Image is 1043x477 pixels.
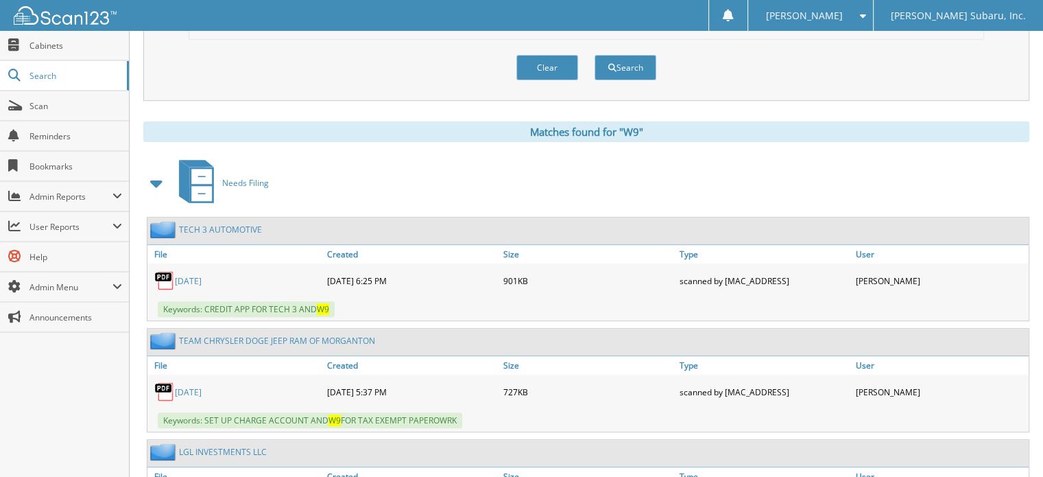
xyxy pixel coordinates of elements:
iframe: Chat Widget [974,411,1043,477]
a: TECH 3 AUTOMOTIVE [179,224,262,235]
a: LGL INVESTMENTS LLC [179,446,267,458]
span: User Reports [29,221,112,233]
span: Reminders [29,130,122,142]
span: Needs Filing [222,177,269,189]
span: Bookmarks [29,161,122,172]
div: 727KB [500,378,676,406]
a: File [147,245,324,264]
div: scanned by [MAC_ADDRESS] [676,267,852,294]
span: Help [29,251,122,263]
span: Admin Menu [29,281,112,293]
a: User [852,356,1029,375]
img: PDF.png [154,382,175,402]
img: folder2.png [150,332,179,349]
a: [DATE] [175,275,202,287]
a: Type [676,245,852,264]
button: Search [595,55,656,80]
div: [PERSON_NAME] [852,378,1029,406]
a: Created [324,356,500,375]
a: Type [676,356,852,375]
img: folder2.png [150,221,179,238]
span: Keywords: SET UP CHARGE ACCOUNT AND FOR TAX EXEMPT PAPEROWRK [158,412,462,428]
a: Size [500,245,676,264]
button: Clear [516,55,578,80]
div: scanned by [MAC_ADDRESS] [676,378,852,406]
a: [DATE] [175,386,202,398]
span: Keywords: CREDIT APP FOR TECH 3 AND [158,301,335,317]
span: Search [29,70,120,82]
div: Matches found for "W9" [143,121,1029,142]
span: Cabinets [29,40,122,51]
span: Announcements [29,312,122,323]
span: W9 [328,415,341,426]
span: Scan [29,100,122,112]
a: File [147,356,324,375]
span: W9 [317,303,329,315]
a: TEAM CHRYSLER DOGE JEEP RAM OF MORGANTON [179,335,375,347]
span: [PERSON_NAME] [765,12,842,20]
img: folder2.png [150,443,179,461]
div: 901KB [500,267,676,294]
span: [PERSON_NAME] Subaru, Inc. [891,12,1026,20]
a: Size [500,356,676,375]
a: Created [324,245,500,264]
div: [PERSON_NAME] [852,267,1029,294]
div: [DATE] 6:25 PM [324,267,500,294]
a: Needs Filing [171,156,269,210]
div: [DATE] 5:37 PM [324,378,500,406]
img: PDF.png [154,270,175,291]
a: User [852,245,1029,264]
img: scan123-logo-white.svg [14,6,117,25]
span: Admin Reports [29,191,112,202]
